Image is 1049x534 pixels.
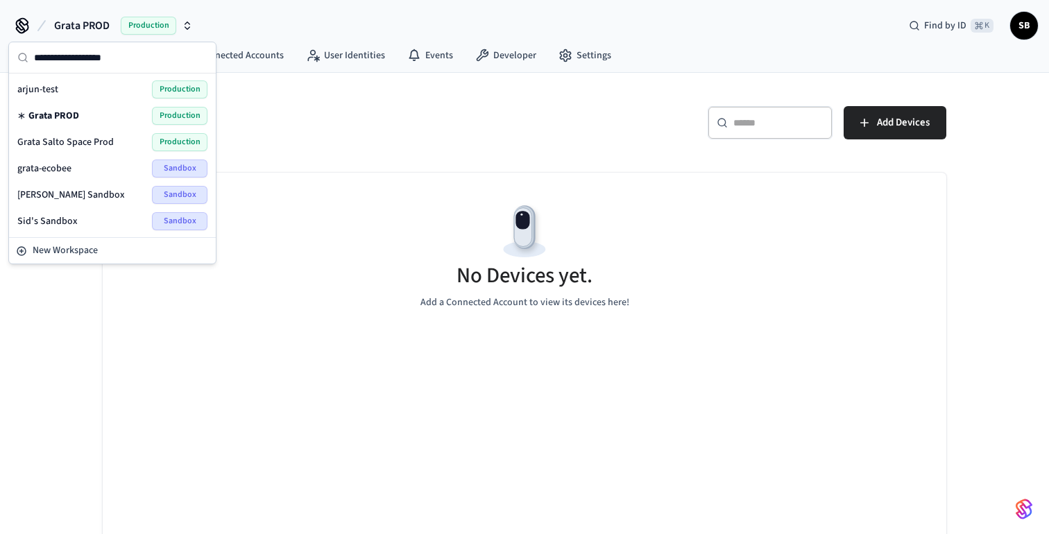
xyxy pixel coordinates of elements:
h5: No Devices yet. [457,261,592,290]
img: SeamLogoGradient.69752ec5.svg [1016,498,1032,520]
span: ⌘ K [971,19,993,33]
span: Production [152,107,207,125]
span: Grata Salto Space Prod [17,135,114,149]
h5: Devices [103,106,516,135]
a: Connected Accounts [169,43,295,68]
button: SB [1010,12,1038,40]
span: Find by ID [924,19,966,33]
span: Grata PROD [28,109,79,123]
a: Developer [464,43,547,68]
img: Devices Empty State [493,200,556,263]
span: Sandbox [152,160,207,178]
span: grata-ecobee [17,162,71,175]
span: arjun-test [17,83,58,96]
a: User Identities [295,43,396,68]
span: Add Devices [877,114,930,132]
span: Production [152,80,207,98]
div: Suggestions [9,74,216,237]
a: Events [396,43,464,68]
span: Sandbox [152,212,207,230]
span: Sandbox [152,186,207,204]
p: Add a Connected Account to view its devices here! [420,295,629,310]
span: [PERSON_NAME] Sandbox [17,188,125,202]
button: New Workspace [10,239,214,262]
button: Add Devices [844,106,946,139]
span: Production [152,133,207,151]
div: Find by ID⌘ K [898,13,1005,38]
span: Grata PROD [54,17,110,34]
span: Production [121,17,176,35]
span: Sid's Sandbox [17,214,78,228]
span: New Workspace [33,243,98,258]
span: SB [1012,13,1037,38]
a: Settings [547,43,622,68]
